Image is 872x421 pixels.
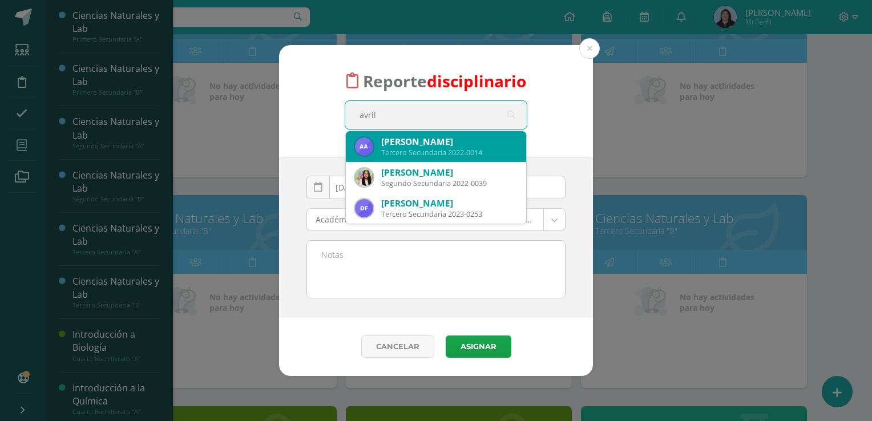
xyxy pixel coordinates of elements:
[381,209,517,219] div: Tercero Secundaria 2023-0253
[355,137,373,156] img: 83f41ff7a4367ca8daa93f9587ee4aba.png
[381,136,517,148] div: [PERSON_NAME]
[427,70,526,91] font: disciplinario
[381,197,517,209] div: [PERSON_NAME]
[355,168,373,187] img: 553aa3b35968b339f37cc880243a9c01.png
[446,335,511,358] button: Asignar
[307,209,565,230] a: Académicas: Comportarse de forma anómala en pruebas o exámenes.
[363,70,526,91] span: Reporte
[381,167,517,179] div: [PERSON_NAME]
[355,199,373,217] img: 9d022c5248e8a7fdef917b45576e1163.png
[579,38,600,59] button: Close (Esc)
[381,148,517,157] div: Tercero Secundaria 2022-0014
[316,209,535,230] span: Académicas: Comportarse de forma anómala en pruebas o exámenes.
[381,179,517,188] div: Segundo Secundaria 2022-0039
[361,335,434,358] a: Cancelar
[345,101,527,129] input: Busca un estudiante aquí...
